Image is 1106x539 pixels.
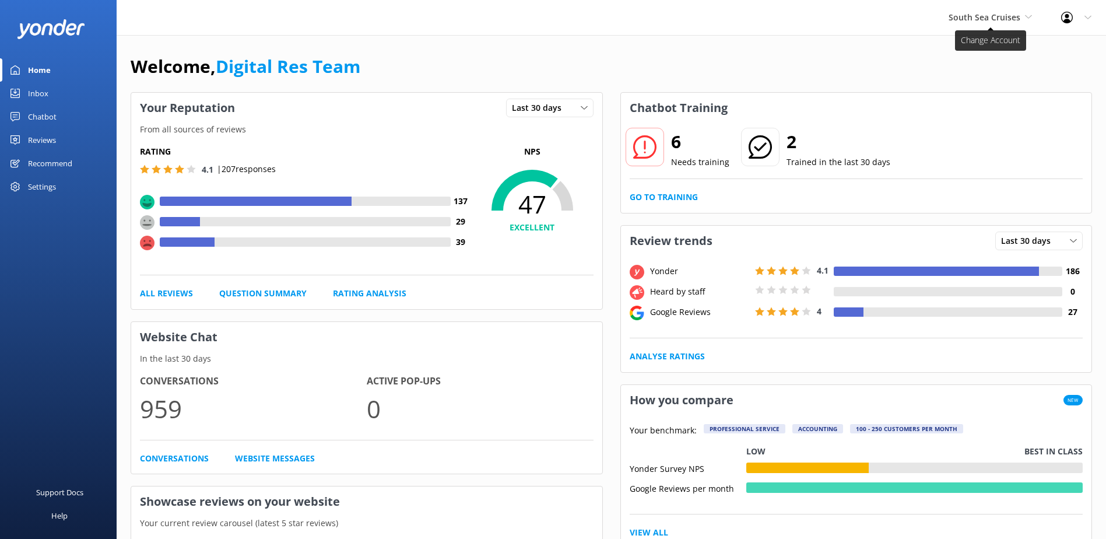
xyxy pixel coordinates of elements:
p: Your benchmark: [630,424,697,438]
div: Professional Service [704,424,785,433]
h4: 39 [451,236,471,249]
p: Needs training [671,156,729,169]
span: South Sea Cruises [949,12,1020,23]
div: Chatbot [28,105,57,128]
span: New [1063,395,1083,405]
h4: 0 [1062,285,1083,298]
a: Website Messages [235,452,315,465]
h3: Your Reputation [131,93,244,123]
div: Heard by staff [647,285,752,298]
a: All Reviews [140,287,193,300]
h2: 6 [671,128,729,156]
p: NPS [471,145,594,158]
div: Support Docs [36,481,83,504]
a: View All [630,526,668,539]
span: 4 [817,306,821,317]
p: Low [746,445,766,458]
div: Settings [28,175,56,198]
div: Home [28,58,51,82]
a: Analyse Ratings [630,350,705,363]
p: Your current review carousel (latest 5 star reviews) [131,517,602,530]
h4: Active Pop-ups [367,374,594,389]
a: Digital Res Team [216,54,360,78]
div: Reviews [28,128,56,152]
div: Inbox [28,82,48,105]
div: Yonder Survey NPS [630,463,746,473]
img: yonder-white-logo.png [17,19,85,38]
h3: How you compare [621,385,742,415]
h3: Website Chat [131,322,602,352]
span: 4.1 [817,265,828,276]
h5: Rating [140,145,471,158]
span: Last 30 days [512,101,568,114]
a: Go to Training [630,191,698,204]
h3: Chatbot Training [621,93,736,123]
p: 0 [367,389,594,428]
span: Last 30 days [1001,235,1058,247]
div: Yonder [647,265,752,278]
div: Google Reviews per month [630,482,746,493]
a: Conversations [140,452,209,465]
h4: EXCELLENT [471,221,594,234]
span: 4.1 [202,164,213,175]
span: 47 [471,190,594,219]
div: Help [51,504,68,527]
h4: Conversations [140,374,367,389]
a: Rating Analysis [333,287,406,300]
div: 100 - 250 customers per month [850,424,963,433]
div: Accounting [792,424,843,433]
h4: 137 [451,195,471,208]
p: From all sources of reviews [131,123,602,136]
p: 959 [140,389,367,428]
div: Google Reviews [647,306,752,318]
h2: 2 [787,128,890,156]
div: Recommend [28,152,72,175]
h1: Welcome, [131,52,360,80]
h4: 27 [1062,306,1083,318]
h3: Review trends [621,226,721,256]
p: Best in class [1024,445,1083,458]
h4: 186 [1062,265,1083,278]
h4: 29 [451,215,471,228]
p: Trained in the last 30 days [787,156,890,169]
p: | 207 responses [217,163,276,176]
h3: Showcase reviews on your website [131,487,602,517]
a: Question Summary [219,287,307,300]
p: In the last 30 days [131,352,602,365]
